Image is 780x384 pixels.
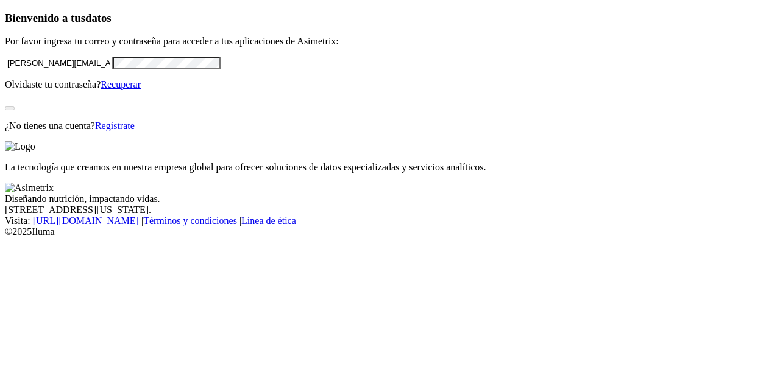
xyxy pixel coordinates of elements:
[101,79,141,89] a: Recuperar
[5,36,775,47] p: Por favor ingresa tu correo y contraseña para acceder a tus aplicaciones de Asimetrix:
[5,183,54,194] img: Asimetrix
[85,12,112,24] span: datos
[5,226,775,237] div: © 2025 Iluma
[5,120,775,131] p: ¿No tienes una cuenta?
[5,204,775,215] div: [STREET_ADDRESS][US_STATE].
[5,79,775,90] p: Olvidaste tu contraseña?
[5,12,775,25] h3: Bienvenido a tus
[241,215,296,226] a: Línea de ética
[95,120,135,131] a: Regístrate
[5,194,775,204] div: Diseñando nutrición, impactando vidas.
[5,57,113,69] input: Tu correo
[5,141,35,152] img: Logo
[33,215,139,226] a: [URL][DOMAIN_NAME]
[143,215,237,226] a: Términos y condiciones
[5,215,775,226] div: Visita : | |
[5,162,775,173] p: La tecnología que creamos en nuestra empresa global para ofrecer soluciones de datos especializad...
